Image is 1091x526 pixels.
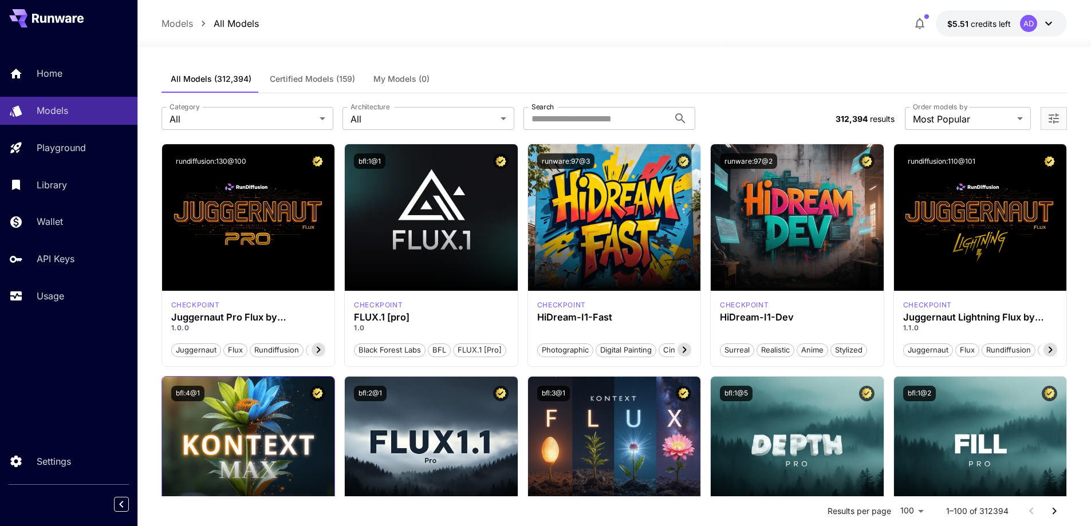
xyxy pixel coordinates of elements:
span: rundiffusion [250,345,303,356]
div: AD [1020,15,1037,32]
p: 1.1.0 [903,323,1058,333]
button: Cinematic [659,342,703,357]
button: Certified Model – Vetted for best performance and includes a commercial license. [676,153,691,169]
button: rundiffusion [982,342,1035,357]
button: Open more filters [1047,112,1061,126]
p: Results per page [828,505,891,517]
nav: breadcrumb [162,17,259,30]
button: schnell [1038,342,1073,357]
p: 1.0.0 [171,323,326,333]
button: rundiffusion:130@100 [171,153,251,169]
span: $5.51 [947,19,971,29]
button: bfl:2@1 [354,386,387,401]
button: juggernaut [903,342,953,357]
h3: FLUX.1 [pro] [354,312,509,323]
span: pro [306,345,326,356]
button: Certified Model – Vetted for best performance and includes a commercial license. [676,386,691,401]
span: Anime [797,345,828,356]
p: Usage [37,289,64,303]
p: checkpoint [720,300,769,310]
div: HiDream Fast [537,300,586,310]
span: rundiffusion [982,345,1035,356]
span: juggernaut [172,345,220,356]
button: runware:97@2 [720,153,777,169]
a: Models [162,17,193,30]
span: My Models (0) [373,74,430,84]
div: 100 [896,503,928,519]
span: Stylized [831,345,867,356]
h3: HiDream-I1-Fast [537,312,692,323]
button: flux [955,342,979,357]
button: Certified Model – Vetted for best performance and includes a commercial license. [859,153,875,169]
button: bfl:1@1 [354,153,385,169]
button: Certified Model – Vetted for best performance and includes a commercial license. [859,386,875,401]
button: Certified Model – Vetted for best performance and includes a commercial license. [1042,153,1057,169]
span: flux [224,345,247,356]
button: Black Forest Labs [354,342,426,357]
p: checkpoint [903,300,952,310]
span: Certified Models (159) [270,74,355,84]
button: rundiffusion [250,342,304,357]
p: 1–100 of 312394 [946,505,1009,517]
span: 312,394 [836,114,868,124]
button: Realistic [757,342,794,357]
span: schnell [1038,345,1072,356]
span: Black Forest Labs [355,345,425,356]
label: Order models by [913,102,967,112]
a: All Models [214,17,259,30]
span: All [350,112,496,126]
p: Library [37,178,67,192]
p: checkpoint [171,300,220,310]
p: checkpoint [537,300,586,310]
button: bfl:4@1 [171,386,204,401]
p: Models [37,104,68,117]
button: Photographic [537,342,593,357]
h3: HiDream-I1-Dev [720,312,875,323]
p: Playground [37,141,86,155]
button: runware:97@3 [537,153,594,169]
button: FLUX.1 [pro] [453,342,506,357]
button: Certified Model – Vetted for best performance and includes a commercial license. [1042,386,1057,401]
span: credits left [971,19,1011,29]
label: Architecture [350,102,389,112]
span: FLUX.1 [pro] [454,345,506,356]
button: BFL [428,342,451,357]
div: FLUX.1 D [171,300,220,310]
button: Surreal [720,342,754,357]
button: rundiffusion:110@101 [903,153,980,169]
span: results [870,114,895,124]
span: Photographic [538,345,593,356]
p: Wallet [37,215,63,228]
span: juggernaut [904,345,952,356]
button: Anime [797,342,828,357]
button: Digital Painting [596,342,656,357]
button: Stylized [830,342,867,357]
button: pro [306,342,327,357]
button: Certified Model – Vetted for best performance and includes a commercial license. [310,153,325,169]
button: juggernaut [171,342,221,357]
p: Settings [37,454,71,468]
button: Certified Model – Vetted for best performance and includes a commercial license. [310,386,325,401]
button: flux [223,342,247,357]
p: checkpoint [354,300,403,310]
span: All [170,112,315,126]
div: Juggernaut Pro Flux by RunDiffusion [171,312,326,323]
p: 1.0 [354,323,509,333]
span: Realistic [757,345,794,356]
div: Collapse sidebar [123,494,137,515]
span: Cinematic [659,345,702,356]
button: bfl:1@2 [903,386,936,401]
div: $5.51226 [947,18,1011,30]
span: Surreal [720,345,754,356]
span: Most Popular [913,112,1013,126]
h3: Juggernaut Lightning Flux by RunDiffusion [903,312,1058,323]
button: Certified Model – Vetted for best performance and includes a commercial license. [493,153,509,169]
label: Category [170,102,200,112]
span: flux [956,345,979,356]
